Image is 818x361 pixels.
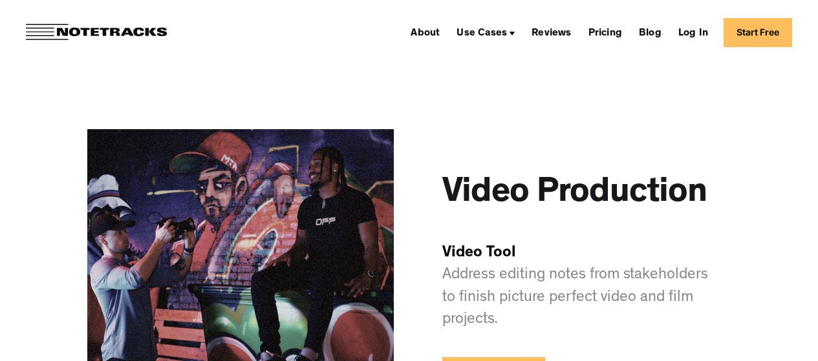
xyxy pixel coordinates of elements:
[442,246,516,262] span: Video Tool
[724,18,792,47] a: Start Free
[583,22,627,43] a: Pricing
[442,175,707,214] h1: Video Production
[405,22,445,43] a: About
[673,22,713,43] a: Log In
[634,22,667,43] a: Blog
[442,243,714,331] p: Address editing notes from stakeholders to finish picture perfect video and film projects.
[451,22,520,43] div: Use Cases
[457,28,507,39] div: Use Cases
[526,22,576,43] a: Reviews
